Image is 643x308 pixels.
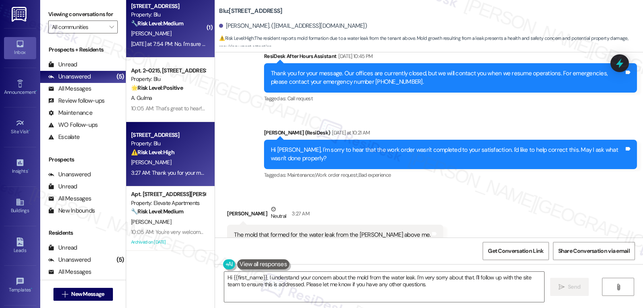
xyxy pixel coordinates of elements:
[40,155,126,164] div: Prospects
[219,22,367,30] div: [PERSON_NAME]. ([EMAIL_ADDRESS][DOMAIN_NAME])
[336,52,373,60] div: [DATE] 10:45 PM
[559,284,565,290] i: 
[264,93,637,104] div: Tagged as:
[131,2,205,10] div: [STREET_ADDRESS]
[130,237,206,247] div: Archived on [DATE]
[131,30,171,37] span: [PERSON_NAME]
[131,169,601,176] div: 3:27 AM: Thank you for your message. Our offices are currently closed, but we will contact you wh...
[71,290,104,298] span: New Message
[4,275,36,296] a: Templates •
[271,69,624,87] div: Thank you for your message. Our offices are currently closed, but we will contact you when we res...
[131,208,183,215] strong: 🔧 Risk Level: Medium
[553,242,635,260] button: Share Conversation via email
[31,286,32,291] span: •
[264,169,637,181] div: Tagged as:
[28,167,29,173] span: •
[4,156,36,178] a: Insights •
[4,195,36,217] a: Buildings
[219,34,643,52] span: : The resident reports mold formation due to a water leak from the tenant above. Mold growth resu...
[615,284,621,290] i: 
[287,95,313,102] span: Call request
[131,131,205,139] div: [STREET_ADDRESS]
[40,45,126,54] div: Prospects + Residents
[131,94,152,101] span: A. Gulma
[48,244,77,252] div: Unread
[109,24,114,30] i: 
[264,52,637,63] div: ResiDesk After Hours Assistant
[219,7,282,15] b: Blu: [STREET_ADDRESS]
[48,133,80,141] div: Escalate
[48,182,77,191] div: Unread
[48,121,98,129] div: WO Follow-ups
[330,128,370,137] div: [DATE] at 10:21 AM
[224,272,544,302] textarea: Hi {{first_name}}, I understand your concern about the mold from the water leak. I'm very sorry a...
[558,247,630,255] span: Share Conversation via email
[131,228,291,236] div: 10:05 AM: You're very welcome, [PERSON_NAME]! 'Talk to you shortly.
[264,128,637,140] div: [PERSON_NAME] (ResiDesk)
[4,116,36,138] a: Site Visit •
[131,218,171,225] span: [PERSON_NAME]
[131,84,183,91] strong: 🌟 Risk Level: Positive
[131,159,171,166] span: [PERSON_NAME]
[53,288,113,301] button: New Message
[48,97,104,105] div: Review follow-ups
[131,149,174,156] strong: ⚠️ Risk Level: High
[40,229,126,237] div: Residents
[358,172,391,178] span: Bad experience
[48,72,91,81] div: Unanswered
[287,172,315,178] span: Maintenance ,
[52,21,105,33] input: All communities
[48,256,91,264] div: Unanswered
[234,231,430,239] div: The mold that formed for the water leak from the [PERSON_NAME] above me.
[29,128,30,133] span: •
[48,60,77,69] div: Unread
[550,278,589,296] button: Send
[36,88,37,94] span: •
[131,66,205,75] div: Apt. 2~0215, [STREET_ADDRESS]
[62,291,68,298] i: 
[131,40,277,48] div: [DATE] at 7:54 PM: No. I'm sure that the results will be the same.
[48,8,118,21] label: Viewing conversations for
[115,254,126,266] div: (5)
[290,209,309,218] div: 3:27 AM
[131,139,205,148] div: Property: Blu
[48,85,91,93] div: All Messages
[48,268,91,276] div: All Messages
[315,172,358,178] span: Work order request ,
[568,283,580,291] span: Send
[227,205,443,225] div: [PERSON_NAME]
[131,190,205,198] div: Apt. [STREET_ADDRESS][PERSON_NAME]
[48,207,95,215] div: New Inbounds
[4,37,36,59] a: Inbox
[219,35,254,41] strong: ⚠️ Risk Level: High
[115,70,126,83] div: (5)
[131,20,183,27] strong: 🔧 Risk Level: Medium
[4,235,36,257] a: Leads
[488,247,543,255] span: Get Conversation Link
[271,146,624,163] div: Hi [PERSON_NAME], I'm sorry to hear that the work order wasn't completed to your satisfaction. I'...
[48,170,91,179] div: Unanswered
[483,242,549,260] button: Get Conversation Link
[131,199,205,207] div: Property: Elevate Apartments
[131,10,205,19] div: Property: Blu
[12,7,28,22] img: ResiDesk Logo
[48,194,91,203] div: All Messages
[48,109,92,117] div: Maintenance
[269,205,288,222] div: Neutral
[131,75,205,83] div: Property: Blu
